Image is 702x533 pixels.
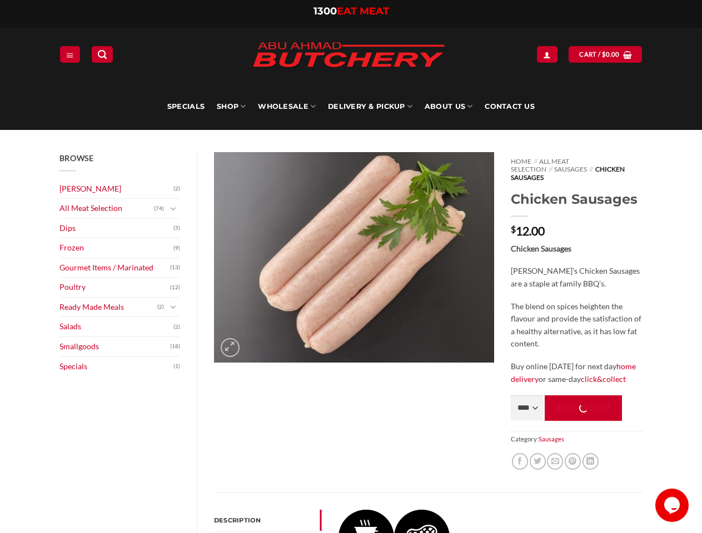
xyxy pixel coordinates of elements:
[511,244,571,253] strong: Chicken Sausages
[425,83,472,130] a: About Us
[217,83,246,130] a: SHOP
[534,157,537,165] span: //
[92,46,113,62] a: Search
[511,300,643,350] p: The blend on spices heighten the flavour and provide the satisfaction of a healthy alternative, a...
[173,240,180,257] span: (9)
[59,219,174,238] a: Dips
[511,265,643,290] p: [PERSON_NAME]’s Chicken Sausages are a staple at family BBQ’s.
[581,374,626,384] a: click&collect
[167,301,180,313] button: Toggle
[569,46,642,62] a: View cart
[243,34,454,77] img: Abu Ahmad Butchery
[59,298,158,317] a: Ready Made Meals
[59,179,174,199] a: [PERSON_NAME]
[328,83,412,130] a: Delivery & Pickup
[59,337,171,356] a: Smallgoods
[565,453,581,469] a: Pin on Pinterest
[511,224,545,238] bdi: 12.00
[313,5,389,17] a: 1300EAT MEAT
[602,49,606,59] span: $
[511,190,643,208] h1: Chicken Sausages
[511,165,624,181] span: Chicken Sausages
[530,453,546,469] a: Share on Twitter
[602,51,620,58] bdi: 0.00
[337,5,389,17] span: EAT MEAT
[511,157,531,165] a: Home
[59,317,174,336] a: Salads
[59,238,174,258] a: Frozen
[170,259,180,276] span: (13)
[221,338,240,357] a: Zoom
[170,279,180,296] span: (12)
[59,199,155,218] a: All Meat Selection
[547,453,563,469] a: Email to a Friend
[589,165,593,173] span: //
[511,431,643,447] span: Category:
[582,453,599,469] a: Share on LinkedIn
[59,153,94,163] span: Browse
[167,83,205,130] a: Specials
[157,299,164,315] span: (2)
[173,319,180,335] span: (2)
[537,46,557,62] a: Login
[511,225,516,234] span: $
[59,258,171,278] a: Gourmet Items / Marinated
[549,165,552,173] span: //
[173,180,180,197] span: (2)
[512,453,528,469] a: Share on Facebook
[485,83,535,130] a: Contact Us
[511,360,643,385] p: Buy online [DATE] for next day or same-day
[258,83,316,130] a: Wholesale
[167,203,180,215] button: Toggle
[154,200,164,217] span: (74)
[59,357,174,376] a: Specials
[539,435,564,443] a: Sausages
[511,361,636,384] a: home delivery
[60,46,80,62] a: Menu
[214,152,494,363] img: Chicken Sausages
[59,278,171,297] a: Poultry
[554,165,587,173] a: Sausages
[173,220,180,237] span: (5)
[511,157,569,173] a: All Meat Selection
[173,358,180,375] span: (1)
[579,49,619,59] span: Cart /
[214,510,321,531] a: Description
[170,338,180,355] span: (18)
[313,5,337,17] span: 1300
[655,489,691,522] iframe: chat widget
